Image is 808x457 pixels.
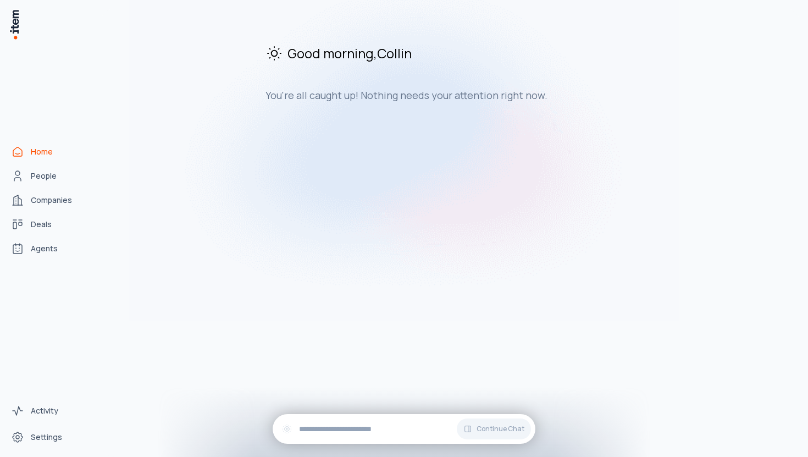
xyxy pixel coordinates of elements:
button: Continue Chat [457,419,531,439]
img: Item Brain Logo [9,9,20,40]
a: Home [7,141,90,163]
span: Deals [31,219,52,230]
span: Companies [31,195,72,206]
a: People [7,165,90,187]
span: Settings [31,432,62,443]
span: Home [31,146,53,157]
span: Continue Chat [477,425,524,433]
a: Deals [7,213,90,235]
span: People [31,170,57,181]
a: Agents [7,238,90,260]
a: Companies [7,189,90,211]
span: Activity [31,405,58,416]
h3: You're all caught up! Nothing needs your attention right now. [265,89,635,102]
a: Activity [7,400,90,422]
div: Continue Chat [273,414,535,444]
span: Agents [31,243,58,254]
a: Settings [7,426,90,448]
h2: Good morning , Collin [265,44,635,62]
